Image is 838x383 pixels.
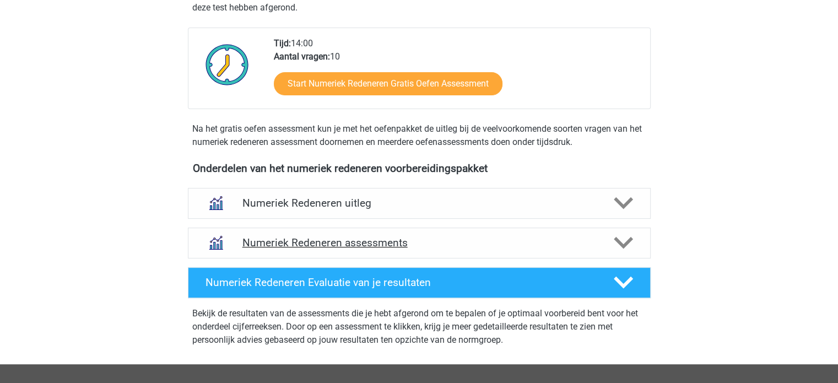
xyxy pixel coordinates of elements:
[266,37,650,109] div: 14:00 10
[274,72,502,95] a: Start Numeriek Redeneren Gratis Oefen Assessment
[242,197,596,209] h4: Numeriek Redeneren uitleg
[183,188,655,219] a: uitleg Numeriek Redeneren uitleg
[202,229,230,257] img: numeriek redeneren assessments
[193,162,646,175] h4: Onderdelen van het numeriek redeneren voorbereidingspakket
[183,267,655,298] a: Numeriek Redeneren Evaluatie van je resultaten
[199,37,255,92] img: Klok
[206,276,596,289] h4: Numeriek Redeneren Evaluatie van je resultaten
[188,122,651,149] div: Na het gratis oefen assessment kun je met het oefenpakket de uitleg bij de veelvoorkomende soorte...
[183,228,655,258] a: assessments Numeriek Redeneren assessments
[202,189,230,217] img: numeriek redeneren uitleg
[274,38,291,48] b: Tijd:
[242,236,596,249] h4: Numeriek Redeneren assessments
[192,307,646,347] p: Bekijk de resultaten van de assessments die je hebt afgerond om te bepalen of je optimaal voorber...
[274,51,330,62] b: Aantal vragen:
